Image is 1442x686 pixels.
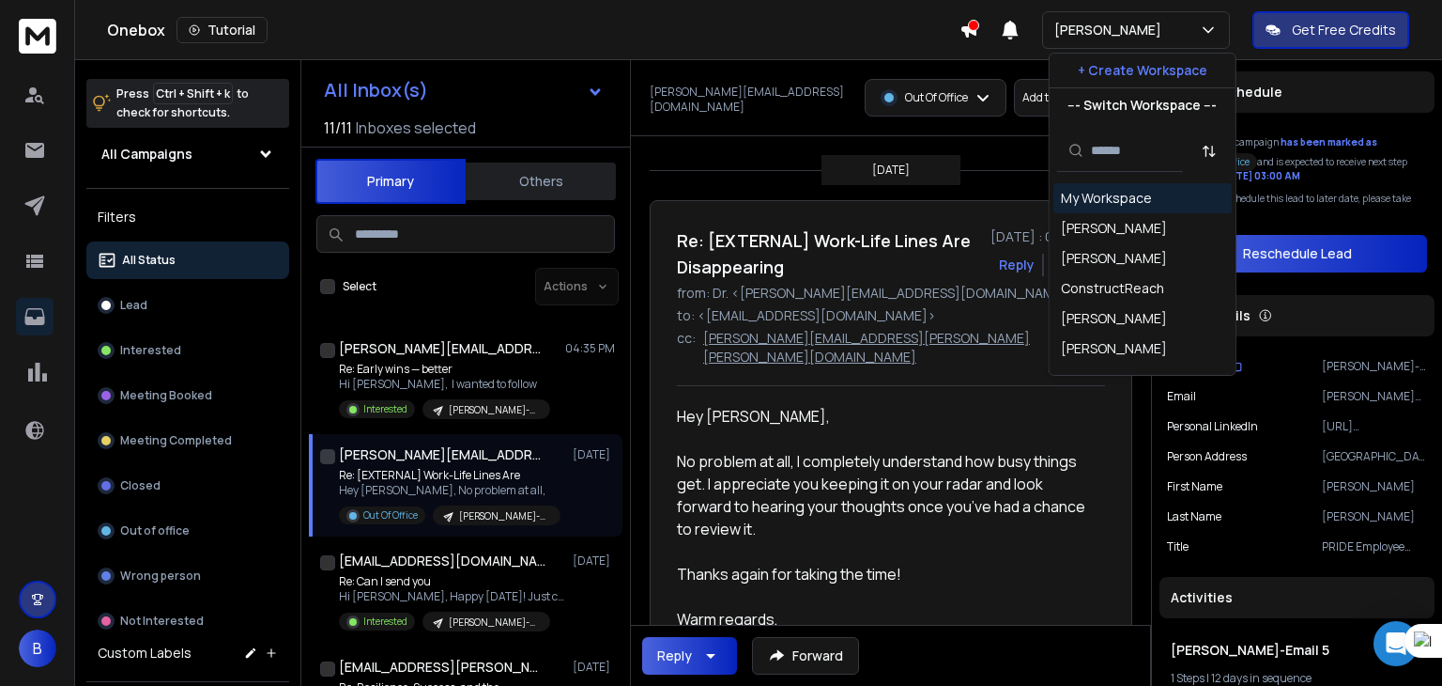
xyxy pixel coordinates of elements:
h1: All Campaigns [101,145,192,164]
button: Tutorial [176,17,268,43]
div: Onebox [107,17,959,43]
p: [GEOGRAPHIC_DATA], [US_STATE], [GEOGRAPHIC_DATA] [1322,449,1427,464]
p: Lead [120,298,147,313]
button: Reschedule Lead [1167,235,1427,273]
p: Person Address [1167,449,1247,464]
p: Hi [PERSON_NAME], I wanted to follow [339,377,550,392]
p: [DATE] [573,447,615,462]
div: [PERSON_NAME] [1061,249,1167,268]
div: This lead in the campaign and is expected to receive next step email on [1167,135,1427,184]
h1: [PERSON_NAME]-Email 5 [1171,641,1423,660]
p: title [1167,539,1189,554]
p: 04:35 PM [565,341,615,356]
p: Interested [363,615,407,629]
div: Warm regards, [677,608,1090,631]
h3: Inboxes selected [356,117,476,139]
button: Wrong person [86,557,289,595]
p: [PERSON_NAME] [1322,509,1427,524]
p: [PERSON_NAME][EMAIL_ADDRESS][DOMAIN_NAME] [650,85,853,115]
p: To continue reschedule this lead to later date, please take action. [1167,192,1427,220]
p: PRIDE Employee Resource Group Co-Lead [1322,539,1427,554]
label: Select [343,279,376,294]
p: [PERSON_NAME][EMAIL_ADDRESS][PERSON_NAME][PERSON_NAME][DOMAIN_NAME] [703,329,1105,366]
h1: Re: [EXTERNAL] Work-Life Lines Are Disappearing [677,227,979,280]
button: + Create Workspace [1050,54,1235,87]
p: [DATE] [573,553,615,569]
h3: Filters [86,204,289,230]
div: My Workspace [1061,189,1152,208]
p: + Create Workspace [1078,61,1207,80]
p: [DATE] [872,163,910,178]
button: All Status [86,242,289,279]
div: No problem at all, I completely understand how busy things get. I appreciate you keeping it on yo... [677,450,1090,540]
p: Press to check for shortcuts. [116,85,249,122]
button: B [19,630,56,667]
p: Out Of Office [905,90,968,105]
p: [PERSON_NAME][EMAIL_ADDRESS][PERSON_NAME][PERSON_NAME][DOMAIN_NAME] [1322,389,1427,404]
p: [DATE] [573,660,615,675]
span: 1 Steps [1171,670,1204,686]
button: Meeting Completed [86,422,289,460]
span: has been marked as [1281,135,1377,148]
div: Reply [657,647,692,665]
span: Ctrl + Shift + k [153,83,233,104]
p: Re: Early wins — better [339,362,550,377]
p: Hi [PERSON_NAME], Happy [DATE]! Just checking in [339,589,564,604]
span: 12 days in sequence [1211,670,1312,686]
p: [PERSON_NAME]-Email 9 [449,616,539,630]
p: [PERSON_NAME] [1322,479,1427,494]
button: Not Interested [86,602,289,640]
div: ConstructReach [1061,279,1164,298]
h1: [PERSON_NAME][EMAIL_ADDRESS][PERSON_NAME][DOMAIN_NAME] +1 [339,339,545,358]
button: Reply [642,637,737,675]
h3: Custom Labels [98,644,192,663]
div: [PERSON_NAME] [1061,309,1167,328]
div: Open Intercom Messenger [1373,621,1419,666]
p: [PERSON_NAME]-Email 5 [459,509,549,523]
div: [DATE] 03:00 AM [1205,169,1300,183]
p: Closed [120,478,161,493]
p: Re: [EXTERNAL] Work-Life Lines Are [339,468,560,483]
div: Dr [PERSON_NAME] [1061,369,1184,388]
button: Interested [86,332,289,369]
div: Activities [1159,577,1434,618]
p: Interested [120,343,181,358]
p: Meeting Booked [120,388,212,403]
p: Wrong person [120,569,201,584]
p: Last Name [1167,509,1221,524]
p: cc: [677,329,696,366]
p: Out of office [120,523,190,538]
p: [URL][DOMAIN_NAME][PERSON_NAME] [1322,419,1427,434]
div: [PERSON_NAME] [1061,339,1167,358]
p: Interested [363,402,407,416]
p: [DATE] : 04:00 pm [990,227,1105,246]
button: Lead [86,287,289,324]
p: to: <[EMAIL_ADDRESS][DOMAIN_NAME]> [677,306,1105,325]
p: Hey [PERSON_NAME], No problem at all, [339,483,560,498]
h1: [EMAIL_ADDRESS][PERSON_NAME][DOMAIN_NAME] [339,658,545,677]
div: [PERSON_NAME] [1061,219,1167,238]
p: Meeting Completed [120,433,232,448]
p: [PERSON_NAME]-Email 5 [1322,359,1427,374]
span: 11 / 11 [324,117,352,139]
button: Meeting Booked [86,377,289,414]
p: from: Dr. <[PERSON_NAME][EMAIL_ADDRESS][DOMAIN_NAME]> [677,284,1105,303]
p: First Name [1167,479,1222,494]
button: Primary [315,159,466,204]
p: Get Free Credits [1292,21,1396,39]
p: Personal LinkedIn [1167,419,1258,434]
button: All Inbox(s) [309,71,619,109]
p: [PERSON_NAME]-Email 7 [449,403,539,417]
p: Out Of Office [363,508,418,522]
button: Forward [752,637,859,675]
p: Add to [1022,90,1054,105]
button: Closed [86,467,289,505]
h1: [EMAIL_ADDRESS][DOMAIN_NAME] [339,552,545,570]
p: Re: Can I send you [339,574,564,589]
p: Not Interested [120,614,204,629]
div: Hey [PERSON_NAME], [677,405,1090,428]
button: Reply [999,256,1035,274]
